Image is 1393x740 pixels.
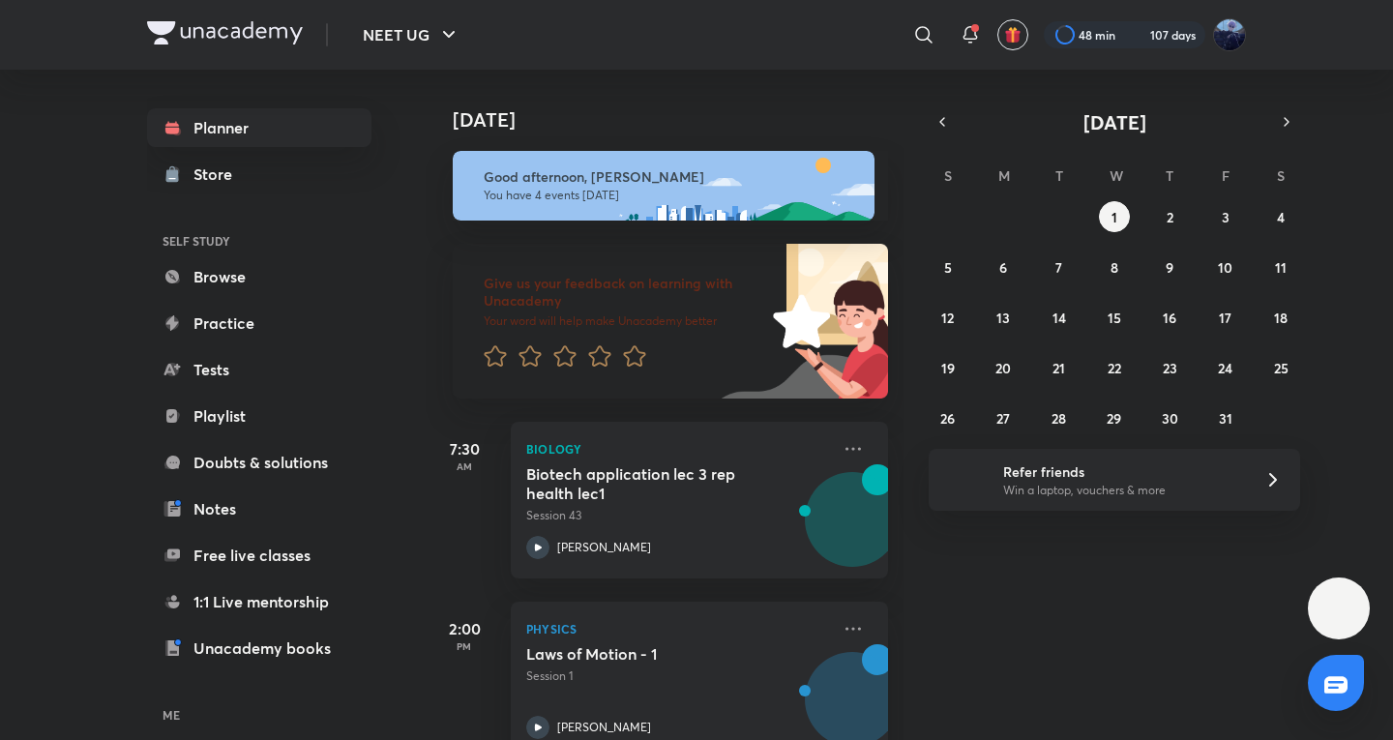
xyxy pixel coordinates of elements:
abbr: October 13, 2025 [996,309,1010,327]
img: feedback_image [707,244,888,399]
span: [DATE] [1083,109,1146,135]
h6: SELF STUDY [147,224,371,257]
p: PM [426,640,503,652]
p: Physics [526,617,830,640]
img: Avatar [806,483,899,576]
button: October 24, 2025 [1210,352,1241,383]
button: October 28, 2025 [1044,402,1075,433]
a: Planner [147,108,371,147]
button: October 3, 2025 [1210,201,1241,232]
abbr: October 18, 2025 [1274,309,1288,327]
h6: Good afternoon, [PERSON_NAME] [484,168,857,186]
button: October 31, 2025 [1210,402,1241,433]
img: referral [944,460,983,499]
abbr: October 24, 2025 [1218,359,1232,377]
h5: Biotech application lec 3 rep health lec1 [526,464,767,503]
button: October 10, 2025 [1210,252,1241,282]
p: [PERSON_NAME] [557,719,651,736]
button: October 17, 2025 [1210,302,1241,333]
a: Unacademy books [147,629,371,667]
button: October 26, 2025 [933,402,963,433]
abbr: Sunday [944,166,952,185]
button: avatar [997,19,1028,50]
a: Playlist [147,397,371,435]
img: Company Logo [147,21,303,44]
abbr: Saturday [1277,166,1285,185]
button: October 7, 2025 [1044,252,1075,282]
abbr: October 7, 2025 [1055,258,1062,277]
button: October 18, 2025 [1265,302,1296,333]
a: Doubts & solutions [147,443,371,482]
img: ttu [1327,597,1350,620]
a: Browse [147,257,371,296]
button: October 9, 2025 [1154,252,1185,282]
button: NEET UG [351,15,472,54]
button: October 29, 2025 [1099,402,1130,433]
div: Store [193,163,244,186]
button: October 19, 2025 [933,352,963,383]
p: You have 4 events [DATE] [484,188,857,203]
abbr: October 15, 2025 [1108,309,1121,327]
button: October 27, 2025 [988,402,1019,433]
button: [DATE] [956,108,1273,135]
p: Session 1 [526,667,830,685]
abbr: Wednesday [1110,166,1123,185]
h5: 7:30 [426,437,503,460]
abbr: Monday [998,166,1010,185]
abbr: October 12, 2025 [941,309,954,327]
a: Store [147,155,371,193]
p: Win a laptop, vouchers & more [1003,482,1241,499]
a: 1:1 Live mentorship [147,582,371,621]
abbr: October 16, 2025 [1163,309,1176,327]
a: Company Logo [147,21,303,49]
abbr: October 3, 2025 [1222,208,1230,226]
a: Notes [147,489,371,528]
img: avatar [1004,26,1022,44]
img: streak [1127,25,1146,44]
abbr: October 21, 2025 [1052,359,1065,377]
a: Tests [147,350,371,389]
button: October 1, 2025 [1099,201,1130,232]
abbr: October 27, 2025 [996,409,1010,428]
h6: ME [147,698,371,731]
p: [PERSON_NAME] [557,539,651,556]
button: October 5, 2025 [933,252,963,282]
img: Kushagra Singh [1213,18,1246,51]
h6: Refer friends [1003,461,1241,482]
abbr: October 8, 2025 [1111,258,1118,277]
button: October 20, 2025 [988,352,1019,383]
h4: [DATE] [453,108,907,132]
button: October 8, 2025 [1099,252,1130,282]
abbr: October 31, 2025 [1219,409,1232,428]
abbr: October 20, 2025 [995,359,1011,377]
abbr: October 25, 2025 [1274,359,1289,377]
button: October 14, 2025 [1044,302,1075,333]
abbr: October 30, 2025 [1162,409,1178,428]
abbr: October 10, 2025 [1218,258,1232,277]
abbr: October 5, 2025 [944,258,952,277]
button: October 23, 2025 [1154,352,1185,383]
button: October 21, 2025 [1044,352,1075,383]
abbr: Thursday [1166,166,1173,185]
abbr: Tuesday [1055,166,1063,185]
abbr: October 17, 2025 [1219,309,1231,327]
abbr: October 4, 2025 [1277,208,1285,226]
abbr: October 1, 2025 [1111,208,1117,226]
abbr: October 6, 2025 [999,258,1007,277]
abbr: October 28, 2025 [1052,409,1066,428]
a: Free live classes [147,536,371,575]
abbr: October 19, 2025 [941,359,955,377]
button: October 22, 2025 [1099,352,1130,383]
p: Session 43 [526,507,830,524]
abbr: Friday [1222,166,1230,185]
button: October 30, 2025 [1154,402,1185,433]
h5: 2:00 [426,617,503,640]
button: October 4, 2025 [1265,201,1296,232]
button: October 6, 2025 [988,252,1019,282]
abbr: October 14, 2025 [1052,309,1066,327]
button: October 13, 2025 [988,302,1019,333]
p: Your word will help make Unacademy better [484,313,766,329]
button: October 11, 2025 [1265,252,1296,282]
abbr: October 26, 2025 [940,409,955,428]
a: Practice [147,304,371,342]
